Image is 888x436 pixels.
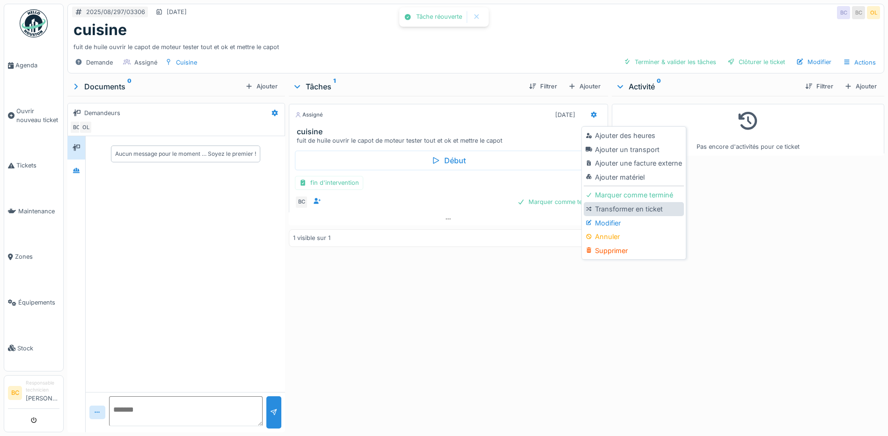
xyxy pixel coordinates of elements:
[293,233,330,242] div: 1 visible sur 1
[416,13,462,21] div: Tâche réouverte
[584,230,683,244] div: Annuler
[16,107,59,124] span: Ouvrir nouveau ticket
[724,56,789,68] div: Clôturer le ticket
[127,81,132,92] sup: 0
[657,81,661,92] sup: 0
[26,379,59,407] li: [PERSON_NAME]
[618,108,878,152] div: Pas encore d'activités pour ce ticket
[584,129,683,143] div: Ajouter des heures
[176,58,197,67] div: Cuisine
[295,176,363,189] div: fin d'intervention
[852,6,865,19] div: BC
[584,170,683,184] div: Ajouter matériel
[26,379,59,394] div: Responsable technicien
[333,81,336,92] sup: 1
[18,207,59,216] span: Maintenance
[134,58,157,67] div: Assigné
[584,202,683,216] div: Transformer en ticket
[295,151,602,170] div: Début
[295,196,308,209] div: BC
[565,80,604,93] div: Ajouter
[86,58,113,67] div: Demande
[839,56,880,69] div: Actions
[73,39,878,51] div: fuit de huile ouvrir le capot de moteur tester tout et ok et mettre le capot
[525,80,561,93] div: Filtrer
[297,127,604,136] h3: cuisine
[18,298,59,307] span: Équipements
[584,188,683,202] div: Marquer comme terminé
[555,110,575,119] div: [DATE]
[584,244,683,258] div: Supprimer
[801,80,837,93] div: Filtrer
[584,216,683,230] div: Modifier
[793,56,835,68] div: Modifier
[841,80,881,93] div: Ajouter
[297,136,604,145] div: fuit de huile ouvrir le capot de moteur tester tout et ok et mettre le capot
[17,344,59,353] span: Stock
[15,252,59,261] span: Zones
[73,21,127,39] h1: cuisine
[167,7,187,16] div: [DATE]
[620,56,720,68] div: Terminer & valider les tâches
[20,9,48,37] img: Badge_color-CXgf-gQk.svg
[837,6,850,19] div: BC
[15,61,59,70] span: Agenda
[584,156,683,170] div: Ajouter une facture externe
[616,81,798,92] div: Activité
[293,81,521,92] div: Tâches
[867,6,880,19] div: OL
[8,386,22,400] li: BC
[86,7,145,16] div: 2025/08/297/03306
[115,150,256,158] div: Aucun message pour le moment … Soyez le premier !
[514,196,602,208] div: Marquer comme terminé
[70,121,83,134] div: BC
[295,111,323,119] div: Assigné
[16,161,59,170] span: Tickets
[242,80,281,93] div: Ajouter
[84,109,120,117] div: Demandeurs
[584,143,683,157] div: Ajouter un transport
[71,81,242,92] div: Documents
[79,121,92,134] div: OL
